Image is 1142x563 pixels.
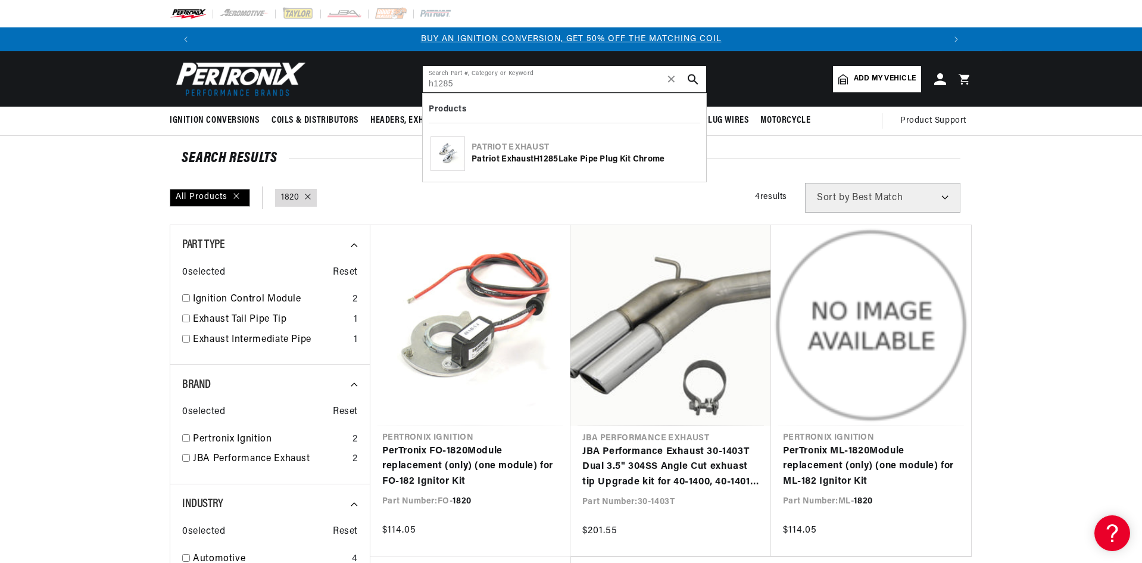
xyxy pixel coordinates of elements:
[472,154,698,166] div: Patriot Exhaust Lake Pipe Plug Kit Chrome
[833,66,921,92] a: Add my vehicle
[182,498,223,510] span: Industry
[193,432,348,447] a: Pertronix Ignition
[354,312,358,328] div: 1
[193,292,348,307] a: Ignition Control Module
[182,524,225,540] span: 0 selected
[281,191,299,204] a: 1820
[431,137,464,170] img: Patriot Exhaust H1285 Lake Pipe Plug Kit Chrome
[423,66,706,92] input: Search Part #, Category or Keyword
[364,107,516,135] summary: Headers, Exhausts & Components
[266,107,364,135] summary: Coils & Distributors
[900,107,972,135] summary: Product Support
[333,524,358,540] span: Reset
[421,35,722,43] a: BUY AN IGNITION CONVERSION, GET 50% OFF THE MATCHING COIL
[182,239,224,251] span: Part Type
[783,444,959,490] a: PerTronix ML-1820Module replacement (only) (one module) for ML-182 Ignitor Kit
[944,27,968,51] button: Translation missing: en.sections.announcements.next_announcement
[170,114,260,127] span: Ignition Conversions
[670,107,755,135] summary: Spark Plug Wires
[352,432,358,447] div: 2
[854,73,916,85] span: Add my vehicle
[182,265,225,281] span: 0 selected
[140,27,1002,51] slideshow-component: Translation missing: en.sections.announcements.announcement_bar
[198,33,944,46] div: Announcement
[760,114,810,127] span: Motorcycle
[370,114,510,127] span: Headers, Exhausts & Components
[817,193,850,203] span: Sort by
[174,27,198,51] button: Translation missing: en.sections.announcements.previous_announcement
[680,66,706,92] button: search button
[382,444,558,490] a: PerTronix FO-1820Module replacement (only) (one module) for FO-182 Ignitor Kit
[198,33,944,46] div: 1 of 3
[272,114,358,127] span: Coils & Distributors
[429,105,466,114] b: Products
[755,192,787,201] span: 4 results
[193,452,348,467] a: JBA Performance Exhaust
[182,379,211,391] span: Brand
[193,312,349,328] a: Exhaust Tail Pipe Tip
[676,114,749,127] span: Spark Plug Wires
[582,444,759,490] a: JBA Performance Exhaust 30-1403T Dual 3.5" 304SS Angle Cut exhuast tip Upgrade kit for 40-1400, 4...
[472,142,698,154] div: Patriot Exhaust
[900,114,966,127] span: Product Support
[805,183,960,213] select: Sort by
[170,189,250,207] div: All Products
[333,405,358,420] span: Reset
[182,153,960,164] div: SEARCH RESULTS
[333,265,358,281] span: Reset
[754,107,816,135] summary: Motorcycle
[354,332,358,348] div: 1
[533,155,558,164] b: H1285
[352,452,358,467] div: 2
[170,107,266,135] summary: Ignition Conversions
[182,405,225,420] span: 0 selected
[170,58,307,99] img: Pertronix
[352,292,358,307] div: 2
[193,332,349,348] a: Exhaust Intermediate Pipe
